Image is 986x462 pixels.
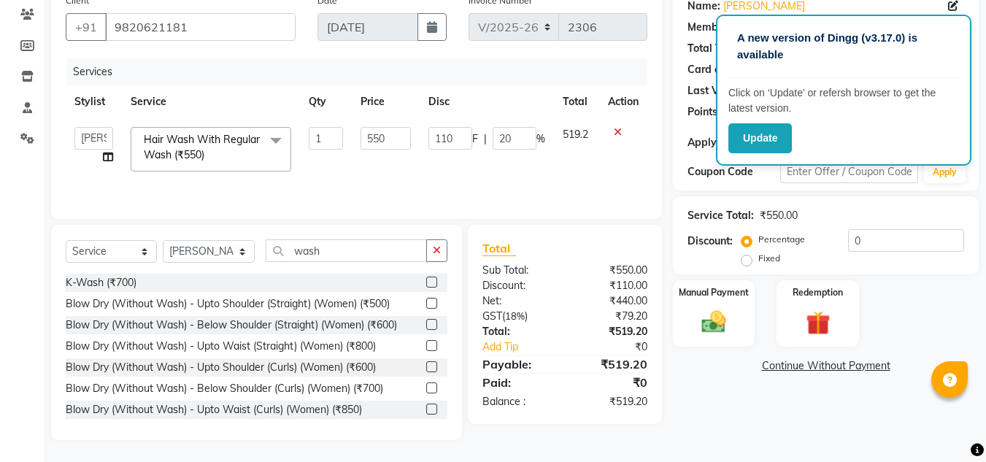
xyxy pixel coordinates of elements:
[471,355,565,373] div: Payable:
[565,374,658,391] div: ₹0
[687,62,747,77] div: Card on file:
[565,263,658,278] div: ₹550.00
[66,360,376,375] div: Blow Dry (Without Wash) - Upto Shoulder (Curls) (Women) (₹600)
[581,339,659,355] div: ₹0
[554,85,599,118] th: Total
[105,13,296,41] input: Search by Name/Mobile/Email/Code
[66,381,383,396] div: Blow Dry (Without Wash) - Below Shoulder (Curls) (Women) (₹700)
[563,128,588,141] span: 519.2
[536,131,545,147] span: %
[122,85,300,118] th: Service
[144,133,260,161] span: Hair Wash With Regular Wash (₹550)
[687,135,779,150] div: Apply Discount
[760,208,798,223] div: ₹550.00
[484,131,487,147] span: |
[505,310,525,322] span: 18%
[300,85,352,118] th: Qty
[758,233,805,246] label: Percentage
[565,309,658,324] div: ₹79.20
[728,123,792,153] button: Update
[66,13,107,41] button: +91
[924,161,966,183] button: Apply
[471,263,565,278] div: Sub Total:
[352,85,420,118] th: Price
[728,85,959,116] p: Click on ‘Update’ or refersh browser to get the latest version.
[471,394,565,409] div: Balance :
[694,308,733,336] img: _cash.svg
[737,30,950,63] p: A new version of Dingg (v3.17.0) is available
[798,308,838,338] img: _gift.svg
[66,402,362,417] div: Blow Dry (Without Wash) - Upto Waist (Curls) (Women) (₹850)
[687,41,745,56] div: Total Visits:
[676,358,976,374] a: Continue Without Payment
[687,104,720,120] div: Points:
[565,293,658,309] div: ₹440.00
[471,324,565,339] div: Total:
[687,83,736,99] div: Last Visit:
[67,58,658,85] div: Services
[471,278,565,293] div: Discount:
[793,286,843,299] label: Redemption
[66,296,390,312] div: Blow Dry (Without Wash) - Upto Shoulder (Straight) (Women) (₹500)
[565,355,658,373] div: ₹519.20
[687,234,733,249] div: Discount:
[471,293,565,309] div: Net:
[204,148,211,161] a: x
[482,241,516,256] span: Total
[599,85,647,118] th: Action
[266,239,427,262] input: Search or Scan
[471,339,580,355] a: Add Tip
[687,164,779,180] div: Coupon Code
[565,278,658,293] div: ₹110.00
[66,85,122,118] th: Stylist
[565,394,658,409] div: ₹519.20
[66,339,376,354] div: Blow Dry (Without Wash) - Upto Waist (Straight) (Women) (₹800)
[66,317,397,333] div: Blow Dry (Without Wash) - Below Shoulder (Straight) (Women) (₹600)
[471,374,565,391] div: Paid:
[420,85,554,118] th: Disc
[679,286,749,299] label: Manual Payment
[565,324,658,339] div: ₹519.20
[472,131,478,147] span: F
[471,309,565,324] div: ( )
[482,309,502,323] span: Gst
[758,252,780,265] label: Fixed
[687,20,751,35] div: Membership:
[780,161,918,183] input: Enter Offer / Coupon Code
[66,275,136,290] div: K-Wash (₹700)
[687,208,754,223] div: Service Total:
